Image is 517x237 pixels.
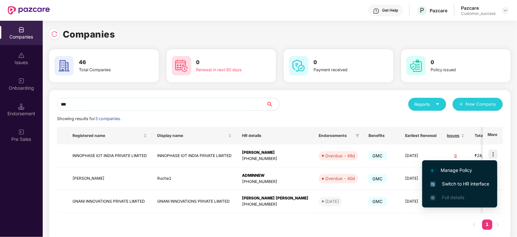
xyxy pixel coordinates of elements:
[79,67,135,73] div: Total Companies
[420,6,424,14] span: P
[483,127,503,144] th: More
[157,133,227,138] span: Display name
[18,52,25,59] img: svg+xml;base64,PHN2ZyBpZD0iSXNzdWVzX2Rpc2FibGVkIiB4bWxucz0iaHR0cDovL3d3dy53My5vcmcvMjAwMC9zdmciIH...
[430,182,435,187] img: svg+xml;base64,PHN2ZyB4bWxucz0iaHR0cDovL3d3dy53My5vcmcvMjAwMC9zdmciIHdpZHRoPSIxNiIgaGVpZ2h0PSIxNi...
[400,167,442,190] td: [DATE]
[492,220,503,230] button: right
[368,174,387,183] span: GMC
[152,144,237,167] td: INNOPHASE IOT INDIA PRIVATE LIMITED
[470,127,512,144] th: Total Premium
[475,133,502,138] span: Total Premium
[469,220,479,230] button: left
[313,58,369,67] h3: 0
[430,195,435,200] img: svg+xml;base64,PHN2ZyB4bWxucz0iaHR0cDovL3d3dy53My5vcmcvMjAwMC9zdmciIHdpZHRoPSIxNi4zNjMiIGhlaWdodD...
[435,102,440,106] span: caret-down
[430,180,489,187] span: Switch to HR interface
[400,144,442,167] td: [DATE]
[482,220,492,230] li: 1
[356,134,359,138] span: filter
[72,133,142,138] span: Registered name
[400,190,442,213] td: [DATE]
[430,167,489,174] span: Manage Policy
[472,223,476,227] span: left
[266,102,279,107] span: search
[242,195,308,201] div: [PERSON_NAME] [PERSON_NAME]
[57,116,121,121] span: Showing results for
[475,153,507,159] div: ₹28,91,000
[67,167,152,190] td: [PERSON_NAME]
[266,98,280,111] button: search
[447,153,465,159] div: 0
[8,6,50,15] img: New Pazcare Logo
[469,220,479,230] li: Previous Page
[152,190,237,213] td: GNANI INNOVATIONS PRIVATE LIMITED
[373,8,379,14] img: svg+xml;base64,PHN2ZyBpZD0iSGVscC0zMngzMiIgeG1sbnM9Imh0dHA6Ly93d3cudzMub3JnLzIwMDAvc3ZnIiB3aWR0aD...
[325,198,339,205] div: [DATE]
[461,11,496,16] div: Customer_success
[289,56,308,75] img: svg+xml;base64,PHN2ZyB4bWxucz0iaHR0cDovL3d3dy53My5vcmcvMjAwMC9zdmciIHdpZHRoPSI2MCIgaGVpZ2h0PSI2MC...
[54,56,74,75] img: svg+xml;base64,PHN2ZyB4bWxucz0iaHR0cDovL3d3dy53My5vcmcvMjAwMC9zdmciIHdpZHRoPSI2MCIgaGVpZ2h0PSI2MC...
[354,132,361,140] span: filter
[459,102,463,107] span: plus
[152,167,237,190] td: Rucha1
[496,223,500,227] span: right
[67,127,152,144] th: Registered name
[152,127,237,144] th: Display name
[442,127,470,144] th: Issues
[430,169,434,173] img: svg+xml;base64,PHN2ZyB4bWxucz0iaHR0cDovL3d3dy53My5vcmcvMjAwMC9zdmciIHdpZHRoPSIxMi4yMDEiIGhlaWdodD...
[79,58,135,67] h3: 46
[242,179,308,185] div: [PHONE_NUMBER]
[368,151,387,160] span: GMC
[242,201,308,208] div: [PHONE_NUMBER]
[325,175,355,182] div: Overdue - 40d
[319,133,353,138] span: Endorsements
[431,58,487,67] h3: 0
[18,129,25,135] img: svg+xml;base64,PHN2ZyB3aWR0aD0iMjAiIGhlaWdodD0iMjAiIHZpZXdCb3g9IjAgMCAyMCAyMCIgZmlsbD0ibm9uZSIgeG...
[325,152,355,159] div: Overdue - 48d
[67,190,152,213] td: GNANI INNOVATIONS PRIVATE LIMITED
[466,101,497,107] span: New Company
[503,8,508,13] img: svg+xml;base64,PHN2ZyBpZD0iRHJvcGRvd24tMzJ4MzIiIHhtbG5zPSJodHRwOi8vd3d3LnczLm9yZy8yMDAwL3N2ZyIgd2...
[382,8,398,13] div: Get Help
[442,195,464,200] span: Full details
[406,56,426,75] img: svg+xml;base64,PHN2ZyB4bWxucz0iaHR0cDovL3d3dy53My5vcmcvMjAwMC9zdmciIHdpZHRoPSI2MCIgaGVpZ2h0PSI2MC...
[447,133,460,138] span: Issues
[242,173,308,179] div: ADMINNEW
[482,220,492,229] a: 1
[461,5,496,11] div: Pazcare
[368,197,387,206] span: GMC
[313,67,369,73] div: Payment received
[196,58,252,67] h3: 0
[237,127,313,144] th: HR details
[363,127,400,144] th: Benefits
[63,27,115,41] h1: Companies
[431,67,487,73] div: Policy issued
[196,67,252,73] div: Renewal in next 60 days
[18,27,25,33] img: svg+xml;base64,PHN2ZyBpZD0iQ29tcGFuaWVzIiB4bWxucz0iaHR0cDovL3d3dy53My5vcmcvMjAwMC9zdmciIHdpZHRoPS...
[95,116,121,121] span: 3 companies.
[242,156,308,162] div: [PHONE_NUMBER]
[67,144,152,167] td: INNOPHASE IOT INDIA PRIVATE LIMITED
[492,220,503,230] li: Next Page
[430,7,447,14] div: Pazcare
[400,127,442,144] th: Earliest Renewal
[453,98,503,111] button: plusNew Company
[18,103,25,110] img: svg+xml;base64,PHN2ZyB3aWR0aD0iMTQuNSIgaGVpZ2h0PSIxNC41IiB2aWV3Qm94PSIwIDAgMTYgMTYiIGZpbGw9Im5vbm...
[51,31,58,37] img: svg+xml;base64,PHN2ZyBpZD0iUmVsb2FkLTMyeDMyIiB4bWxucz0iaHR0cDovL3d3dy53My5vcmcvMjAwMC9zdmciIHdpZH...
[415,101,440,107] div: Reports
[18,78,25,84] img: svg+xml;base64,PHN2ZyB3aWR0aD0iMjAiIGhlaWdodD0iMjAiIHZpZXdCb3g9IjAgMCAyMCAyMCIgZmlsbD0ibm9uZSIgeG...
[172,56,191,75] img: svg+xml;base64,PHN2ZyB4bWxucz0iaHR0cDovL3d3dy53My5vcmcvMjAwMC9zdmciIHdpZHRoPSI2MCIgaGVpZ2h0PSI2MC...
[242,150,308,156] div: [PERSON_NAME]
[489,150,498,159] img: icon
